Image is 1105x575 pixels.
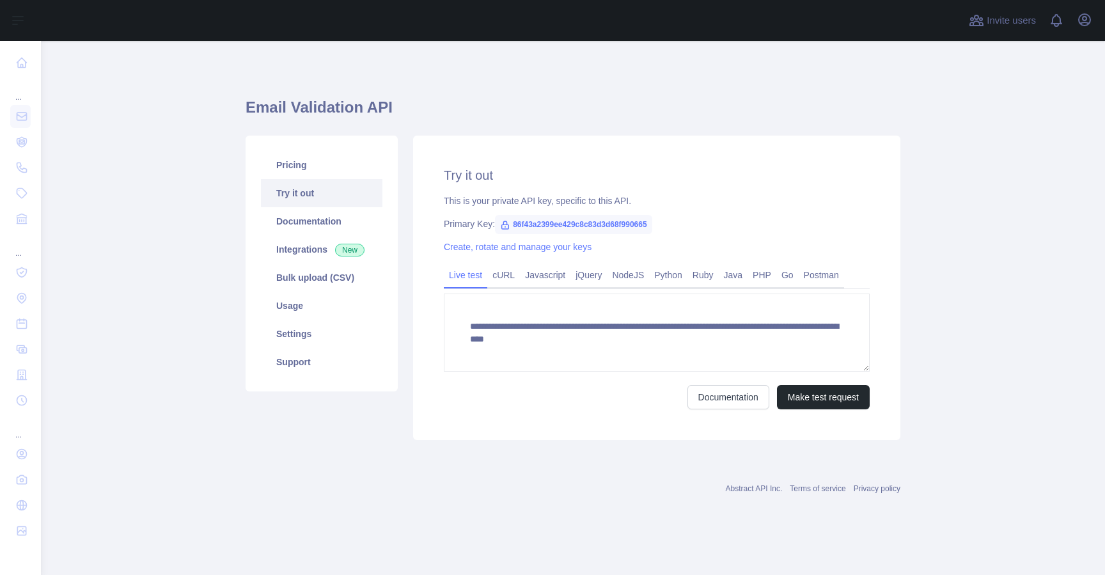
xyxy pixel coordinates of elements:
[487,265,520,285] a: cURL
[261,179,382,207] a: Try it out
[261,320,382,348] a: Settings
[261,235,382,264] a: Integrations New
[607,265,649,285] a: NodeJS
[495,215,652,234] span: 86f43a2399ee429c8c83d3d68f990665
[726,484,783,493] a: Abstract API Inc.
[987,13,1036,28] span: Invite users
[444,194,870,207] div: This is your private API key, specific to this API.
[444,166,870,184] h2: Try it out
[444,265,487,285] a: Live test
[10,414,31,440] div: ...
[799,265,844,285] a: Postman
[570,265,607,285] a: jQuery
[261,264,382,292] a: Bulk upload (CSV)
[649,265,687,285] a: Python
[261,292,382,320] a: Usage
[444,242,592,252] a: Create, rotate and manage your keys
[10,233,31,258] div: ...
[966,10,1038,31] button: Invite users
[790,484,845,493] a: Terms of service
[10,77,31,102] div: ...
[776,265,799,285] a: Go
[444,217,870,230] div: Primary Key:
[748,265,776,285] a: PHP
[854,484,900,493] a: Privacy policy
[335,244,364,256] span: New
[777,385,870,409] button: Make test request
[520,265,570,285] a: Javascript
[261,151,382,179] a: Pricing
[246,97,900,128] h1: Email Validation API
[719,265,748,285] a: Java
[261,207,382,235] a: Documentation
[687,265,719,285] a: Ruby
[261,348,382,376] a: Support
[687,385,769,409] a: Documentation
